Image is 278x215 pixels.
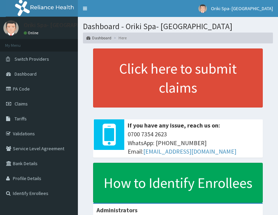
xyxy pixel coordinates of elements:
img: User Image [3,20,19,36]
a: Online [24,31,40,35]
h1: Dashboard - Oriki Spa- [GEOGRAPHIC_DATA] [83,22,273,31]
span: Oriki Spa- [GEOGRAPHIC_DATA] [211,5,273,12]
b: Administrators [97,206,137,214]
span: Claims [15,101,28,107]
a: Click here to submit claims [93,48,263,107]
p: Oriki Spa- [GEOGRAPHIC_DATA] [24,22,106,28]
b: If you have any issue, reach us on: [128,121,220,129]
span: 0700 7354 2623 WhatsApp: [PHONE_NUMBER] Email: [128,130,259,156]
span: Switch Providers [15,56,49,62]
span: Dashboard [15,71,37,77]
a: [EMAIL_ADDRESS][DOMAIN_NAME] [143,148,236,155]
li: Here [112,35,127,41]
a: Dashboard [86,35,111,41]
img: User Image [198,4,207,13]
a: How to Identify Enrollees [93,163,263,203]
span: Tariffs [15,116,27,122]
